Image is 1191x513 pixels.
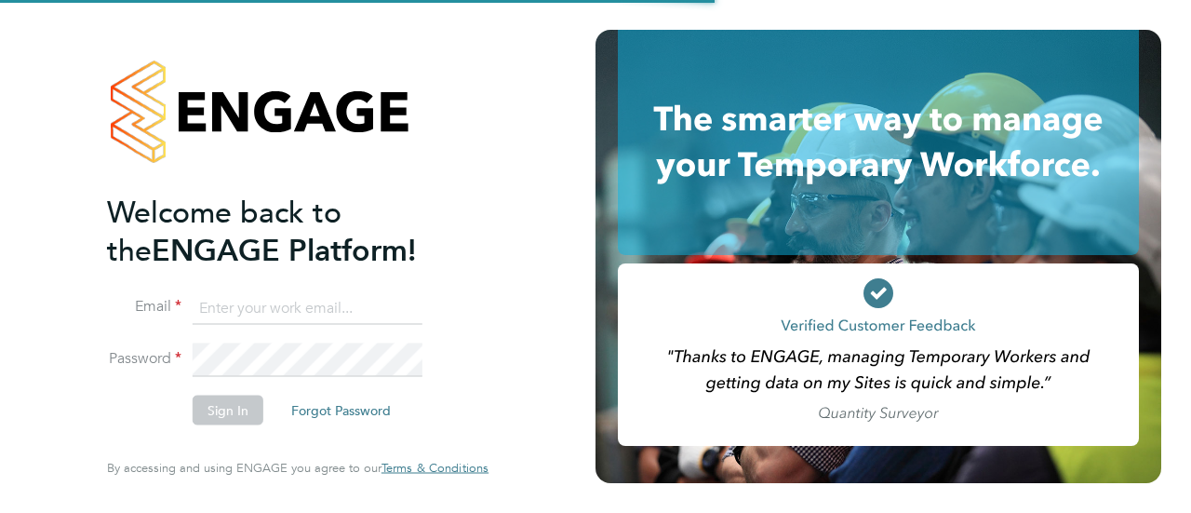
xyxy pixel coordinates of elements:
button: Forgot Password [276,396,406,425]
span: By accessing and using ENGAGE you agree to our [107,460,488,476]
a: Terms & Conditions [381,461,488,476]
h2: ENGAGE Platform! [107,193,470,269]
button: Sign In [193,396,263,425]
span: Terms & Conditions [381,460,488,476]
span: Welcome back to the [107,194,341,268]
label: Password [107,349,181,369]
label: Email [107,297,181,317]
input: Enter your work email... [193,291,422,325]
